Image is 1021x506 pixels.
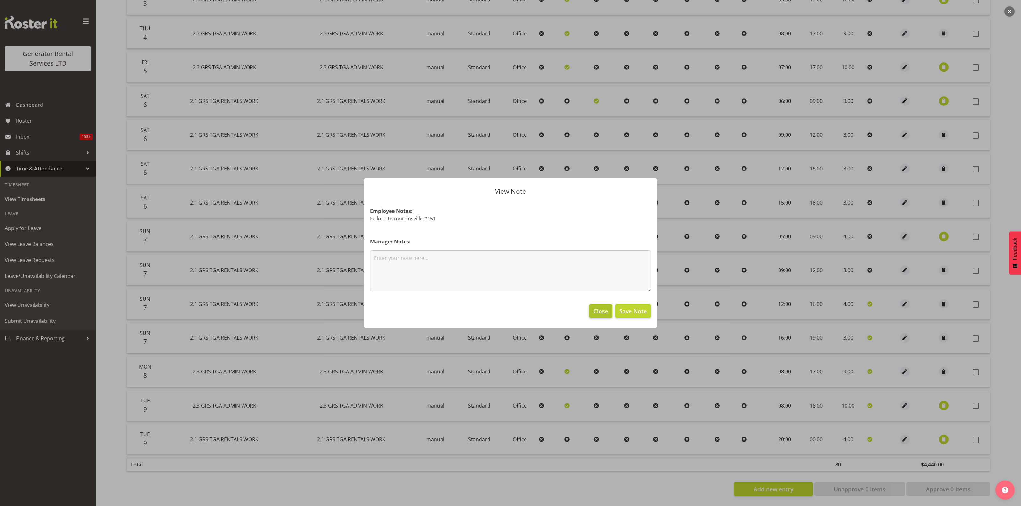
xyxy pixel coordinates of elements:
[589,304,612,318] button: Close
[1002,487,1008,493] img: help-xxl-2.png
[370,215,651,222] p: Fallout to morrinsville #151
[615,304,651,318] button: Save Note
[1012,238,1018,260] span: Feedback
[370,207,651,215] h4: Employee Notes:
[370,238,651,245] h4: Manager Notes:
[593,307,608,315] span: Close
[619,307,647,315] span: Save Note
[370,188,651,195] p: View Note
[1009,231,1021,275] button: Feedback - Show survey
